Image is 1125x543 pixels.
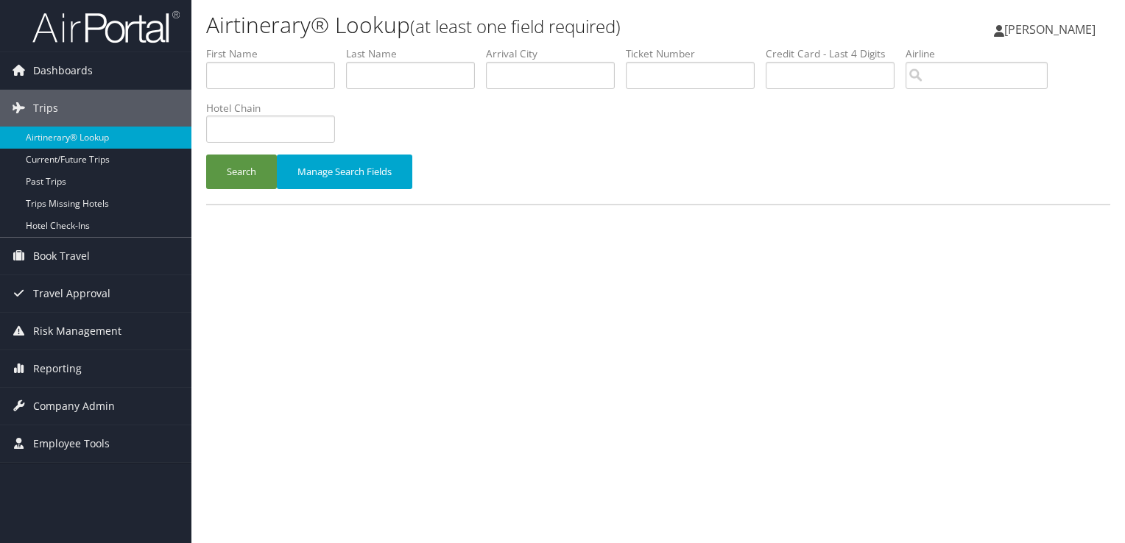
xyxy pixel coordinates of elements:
[206,101,346,116] label: Hotel Chain
[994,7,1110,52] a: [PERSON_NAME]
[33,52,93,89] span: Dashboards
[206,155,277,189] button: Search
[33,425,110,462] span: Employee Tools
[33,313,121,349] span: Risk Management
[626,46,766,61] label: Ticket Number
[277,155,412,189] button: Manage Search Fields
[410,14,621,38] small: (at least one field required)
[33,350,82,387] span: Reporting
[33,90,58,127] span: Trips
[766,46,906,61] label: Credit Card - Last 4 Digits
[32,10,180,44] img: airportal-logo.png
[206,10,809,40] h1: Airtinerary® Lookup
[906,46,1059,61] label: Airline
[1004,21,1096,38] span: [PERSON_NAME]
[33,388,115,425] span: Company Admin
[486,46,626,61] label: Arrival City
[346,46,486,61] label: Last Name
[33,238,90,274] span: Book Travel
[33,275,110,312] span: Travel Approval
[206,46,346,61] label: First Name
